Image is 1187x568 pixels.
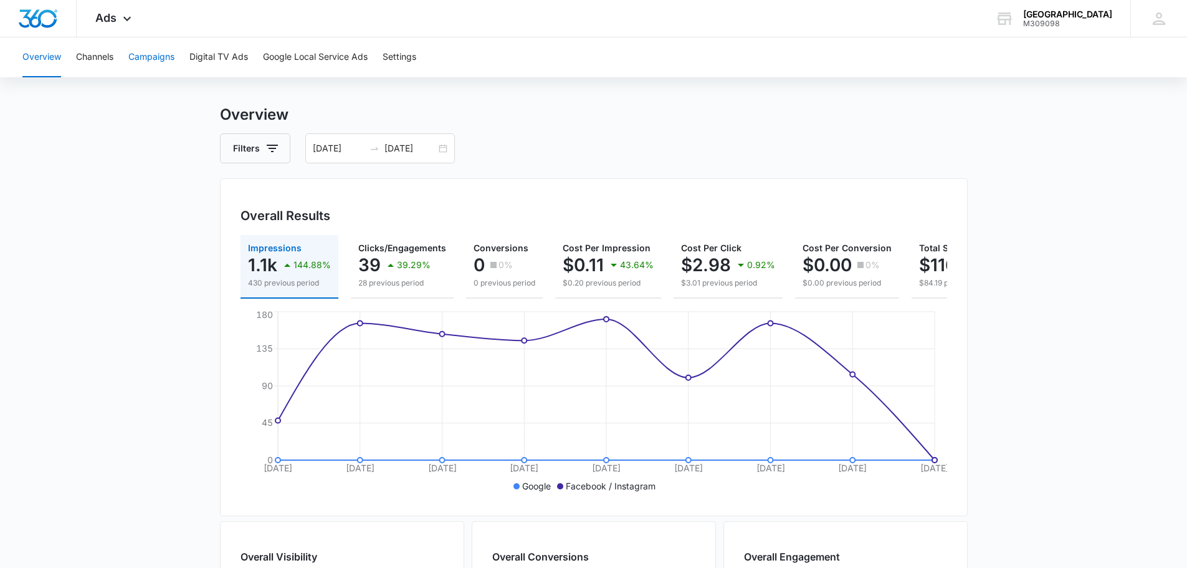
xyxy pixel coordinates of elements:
p: 0% [498,261,513,269]
span: Conversions [474,243,528,253]
h2: Overall Visibility [241,549,346,564]
span: to [369,143,379,153]
span: Clicks/Engagements [358,243,446,253]
button: Channels [76,37,113,77]
span: Cost Per Impression [563,243,651,253]
p: $0.20 previous period [563,277,654,289]
input: Start date [313,142,365,155]
p: Google [522,479,551,493]
p: 0 [474,255,485,275]
button: Campaigns [128,37,174,77]
tspan: [DATE] [592,463,621,473]
button: Google Local Service Ads [263,37,368,77]
tspan: [DATE] [510,463,538,473]
h3: Overall Results [241,206,330,225]
tspan: [DATE] [920,463,949,473]
button: Settings [383,37,416,77]
button: Digital TV Ads [189,37,248,77]
p: 43.64% [620,261,654,269]
span: Total Spend [919,243,970,253]
p: $2.98 [681,255,731,275]
tspan: [DATE] [838,463,867,473]
tspan: 135 [256,343,273,354]
p: $0.11 [563,255,604,275]
span: Ads [95,11,117,24]
tspan: [DATE] [427,463,456,473]
p: Facebook / Instagram [566,479,655,493]
tspan: 45 [262,417,273,428]
div: account name [1023,9,1112,19]
tspan: 0 [267,455,273,465]
p: $0.00 previous period [803,277,892,289]
tspan: [DATE] [264,463,292,473]
p: $3.01 previous period [681,277,775,289]
tspan: [DATE] [674,463,702,473]
h2: Overall Conversions [492,549,589,564]
p: 28 previous period [358,277,446,289]
tspan: [DATE] [756,463,784,473]
span: Cost Per Conversion [803,243,892,253]
p: 0.92% [747,261,775,269]
p: 430 previous period [248,277,331,289]
span: Impressions [248,243,302,253]
p: 144.88% [293,261,331,269]
input: End date [384,142,436,155]
tspan: 180 [256,309,273,320]
h2: Overall Engagement [744,549,840,564]
p: 1.1k [248,255,277,275]
p: 0% [865,261,880,269]
p: 39.29% [397,261,431,269]
p: 39 [358,255,381,275]
tspan: 90 [262,380,273,391]
p: $116.19 [919,255,979,275]
p: $84.19 previous period [919,277,1027,289]
div: account id [1023,19,1112,28]
tspan: [DATE] [345,463,374,473]
button: Filters [220,133,290,163]
span: swap-right [369,143,379,153]
h3: Overview [220,103,968,126]
p: 0 previous period [474,277,535,289]
button: Overview [22,37,61,77]
p: $0.00 [803,255,852,275]
span: Cost Per Click [681,243,741,253]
